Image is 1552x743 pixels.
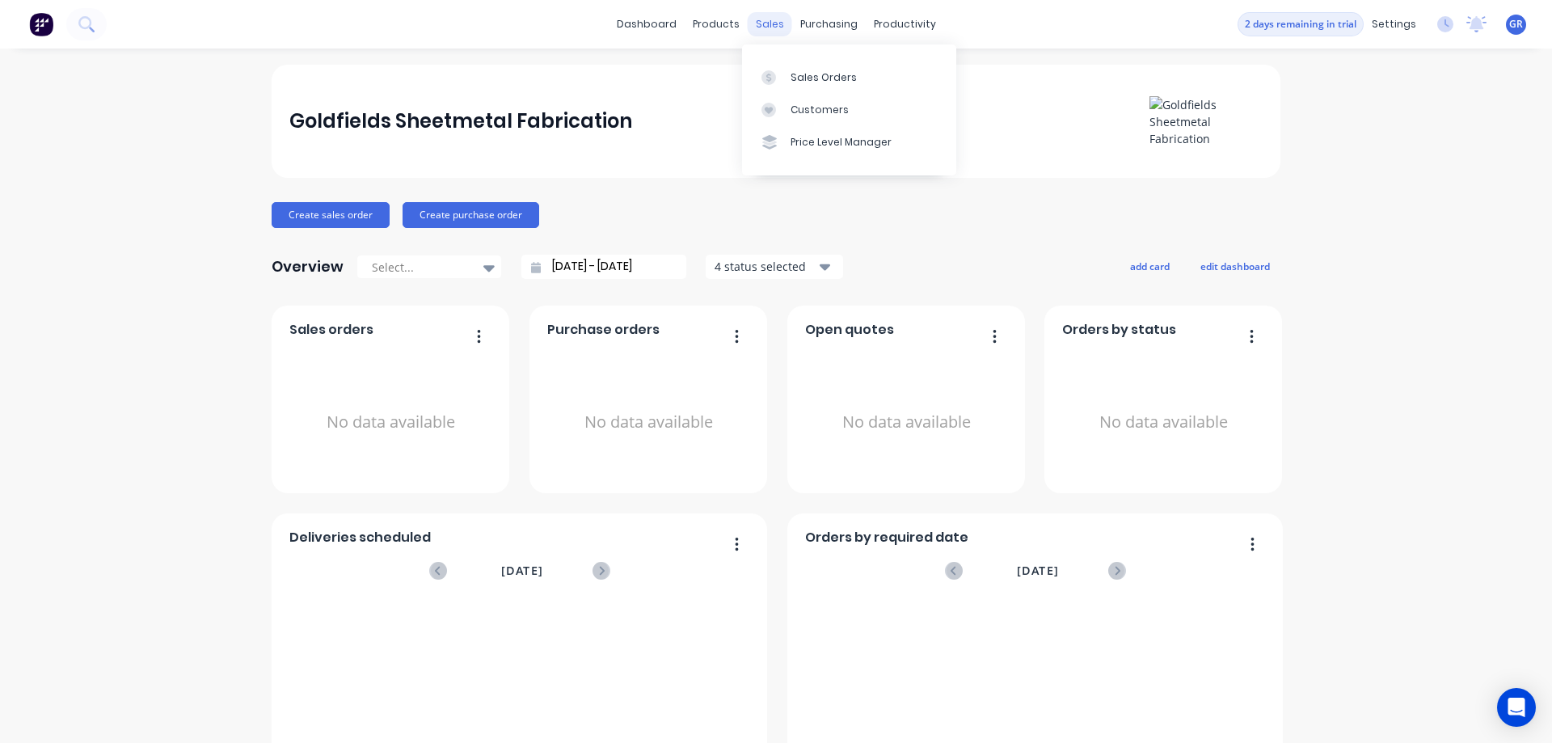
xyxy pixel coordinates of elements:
div: No data available [289,346,492,499]
button: edit dashboard [1190,255,1280,277]
span: Purchase orders [547,320,660,340]
a: Price Level Manager [742,126,956,158]
div: settings [1364,12,1424,36]
a: dashboard [609,12,685,36]
button: 4 status selected [706,255,843,279]
span: Orders by required date [805,528,968,547]
button: add card [1120,255,1180,277]
div: No data available [547,346,750,499]
div: Overview [272,251,344,283]
span: Deliveries scheduled [289,528,431,547]
span: [DATE] [501,562,543,580]
div: Sales Orders [791,70,857,85]
a: Customers [742,94,956,126]
span: GR [1509,17,1523,32]
div: No data available [1062,346,1265,499]
button: Create purchase order [403,202,539,228]
div: products [685,12,748,36]
div: No data available [805,346,1008,499]
div: purchasing [792,12,866,36]
span: Orders by status [1062,320,1176,340]
span: [DATE] [1017,562,1059,580]
div: Price Level Manager [791,135,892,150]
span: Sales orders [289,320,373,340]
button: Create sales order [272,202,390,228]
div: Customers [791,103,849,117]
div: productivity [866,12,944,36]
button: 2 days remaining in trial [1238,12,1364,36]
img: Factory [29,12,53,36]
span: Open quotes [805,320,894,340]
div: Open Intercom Messenger [1497,688,1536,727]
a: Sales Orders [742,61,956,93]
div: sales [748,12,792,36]
img: Goldfields Sheetmetal Fabrication [1149,96,1263,147]
div: 4 status selected [715,258,816,275]
div: Goldfields Sheetmetal Fabrication [289,105,632,137]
